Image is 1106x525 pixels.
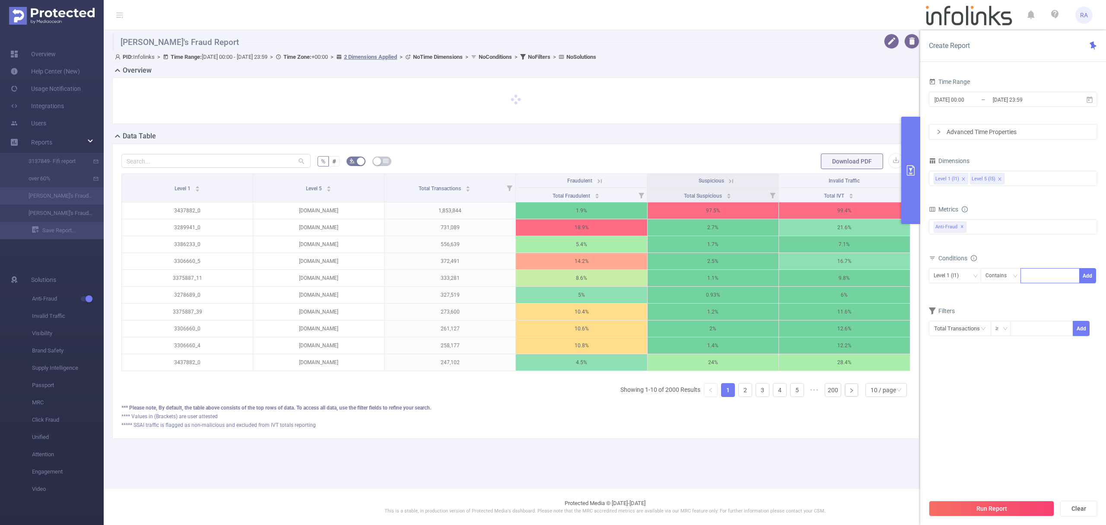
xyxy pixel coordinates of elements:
[961,177,966,182] i: icon: close
[385,320,515,337] p: 261,127
[929,78,970,85] span: Time Range
[992,94,1062,106] input: End date
[195,185,200,187] i: icon: caret-up
[699,178,724,184] span: Suspicious
[648,304,779,320] p: 1.2%
[344,54,397,60] u: 2 Dimensions Applied
[122,270,253,286] p: 3375887_11
[122,253,253,269] p: 3306660_5
[328,54,336,60] span: >
[17,187,93,205] a: [PERSON_NAME]'s Fraud Report
[385,253,515,269] p: 372,491
[385,236,515,253] p: 556,639
[929,157,969,164] span: Dimensions
[516,354,647,371] p: 4.5%
[1060,501,1097,516] button: Clear
[972,173,995,185] div: Level 5 (l5)
[466,185,470,187] i: icon: caret-up
[516,320,647,337] p: 10.6%
[463,54,471,60] span: >
[756,384,769,397] a: 3
[385,354,515,371] p: 247,102
[283,54,311,60] b: Time Zone:
[779,253,910,269] p: 16.7%
[326,185,331,190] div: Sort
[1073,321,1090,336] button: Add
[739,384,752,397] a: 2
[397,54,405,60] span: >
[253,219,384,236] p: [DOMAIN_NAME]
[779,270,910,286] p: 9.8%
[779,219,910,236] p: 21.6%
[385,270,515,286] p: 333,281
[121,154,311,168] input: Search...
[849,192,854,197] div: Sort
[779,354,910,371] p: 28.4%
[306,186,323,192] span: Level 5
[419,186,462,192] span: Total Transactions
[122,354,253,371] p: 3437882_0
[620,383,700,397] li: Showing 1-10 of 2000 Results
[253,236,384,253] p: [DOMAIN_NAME]
[726,195,731,198] i: icon: caret-down
[115,54,596,60] span: Infolinks [DATE] 00:00 - [DATE] 23:59 +00:00
[32,411,104,429] span: Click Fraud
[934,94,1004,106] input: Start date
[479,54,512,60] b: No Conditions
[898,188,910,202] i: Filter menu
[332,158,336,165] span: #
[648,202,779,219] p: 97.5%
[516,219,647,236] p: 18.9%
[824,193,845,199] span: Total IVT
[896,387,902,394] i: icon: down
[553,193,591,199] span: Total Fraudulent
[721,383,735,397] li: 1
[766,188,779,202] i: Filter menu
[385,337,515,354] p: 258,177
[350,158,355,163] i: icon: bg-colors
[594,192,600,197] div: Sort
[171,54,202,60] b: Time Range:
[503,174,515,202] i: Filter menu
[253,354,384,371] p: [DOMAIN_NAME]
[985,269,1013,283] div: Contains
[253,304,384,320] p: [DOMAIN_NAME]
[934,269,965,283] div: Level 1 (l1)
[594,192,599,195] i: icon: caret-up
[385,287,515,303] p: 327,519
[115,54,123,60] i: icon: user
[122,219,253,236] p: 3289941_0
[825,383,841,397] li: 200
[413,54,463,60] b: No Time Dimensions
[32,480,104,498] span: Video
[104,488,1106,525] footer: Protected Media © [DATE]-[DATE]
[32,290,104,307] span: Anti-Fraud
[648,219,779,236] p: 2.7%
[385,304,515,320] p: 273,600
[32,359,104,377] span: Supply Intelligence
[648,320,779,337] p: 2%
[929,125,1097,139] div: icon: rightAdvanced Time Properties
[10,45,56,63] a: Overview
[9,7,95,25] img: Protected Media
[516,270,647,286] p: 8.6%
[10,63,80,80] a: Help Center (New)
[1080,6,1088,24] span: RA
[321,158,325,165] span: %
[155,54,163,60] span: >
[327,185,331,187] i: icon: caret-up
[253,287,384,303] p: [DOMAIN_NAME]
[708,387,713,393] i: icon: left
[934,221,966,233] span: Anti-Fraud
[516,236,647,253] p: 5.4%
[195,188,200,191] i: icon: caret-down
[253,202,384,219] p: [DOMAIN_NAME]
[122,287,253,303] p: 3278689_0
[466,188,470,191] i: icon: caret-down
[122,337,253,354] p: 3306660_4
[112,34,872,51] h1: [PERSON_NAME]'s Fraud Report
[684,193,723,199] span: Total Suspicious
[10,97,64,115] a: Integrations
[779,320,910,337] p: 12.6%
[267,54,276,60] span: >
